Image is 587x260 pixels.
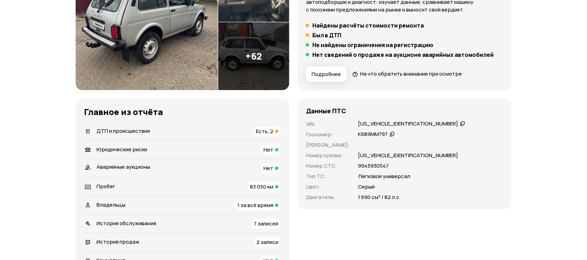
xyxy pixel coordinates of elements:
[358,193,401,201] p: 1 690 см³ / 82 л.с.
[306,67,347,82] button: Подробнее
[358,131,388,138] div: К689ММ797
[358,120,458,128] div: [US_VEHICLE_IDENTIFICATION_NUMBER]
[97,146,147,153] span: Юридические риски
[306,141,350,149] p: [PERSON_NAME] :
[312,51,494,58] h5: Нет сведений о продаже на аукционе аварийных автомобилей
[352,70,462,77] a: На что обратить внимание при осмотре
[358,162,389,170] p: 9945930547
[312,41,433,48] h5: Не найдены ограничения на регистрацию
[97,183,115,190] span: Пробег
[97,238,139,245] span: История продаж
[312,32,341,39] h5: Был в ДТП
[264,165,273,172] span: Нет
[306,183,350,191] p: Цвет :
[97,220,156,227] span: История обслуживания
[306,193,350,201] p: Двигатель :
[360,70,462,77] span: На что обратить внимание при осмотре
[264,146,273,153] span: Нет
[306,152,350,159] p: Номер кузова :
[306,162,350,170] p: Номер СТС :
[97,163,150,170] span: Аварийные аукционы
[237,201,273,209] span: 1 за всё время
[84,107,281,117] h3: Главное из отчёта
[97,201,125,208] span: Владельцы
[254,220,278,227] span: 7 записей
[250,183,273,190] span: 83 050 км
[358,183,375,191] p: Серый
[306,107,346,115] h4: Данные ПТС
[358,152,458,159] p: [US_VEHICLE_IDENTIFICATION_NUMBER]
[306,120,350,128] p: VIN :
[358,173,410,180] p: Легковой универсал
[312,71,341,78] span: Подробнее
[257,238,278,246] span: 2 записи
[306,131,350,138] p: Госномер :
[306,173,350,180] p: Тип ТС :
[256,128,273,135] span: Есть, 2
[97,127,150,135] span: ДТП и происшествия
[312,22,424,29] h5: Найдены расчёты стоимости ремонта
